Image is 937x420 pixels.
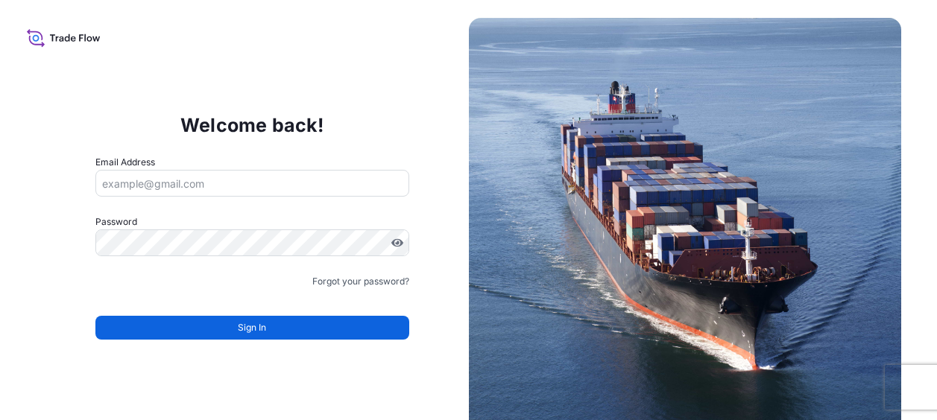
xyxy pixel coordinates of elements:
p: Welcome back! [180,113,324,137]
label: Email Address [95,155,155,170]
input: example@gmail.com [95,170,409,197]
span: Sign In [238,320,266,335]
button: Sign In [95,316,409,340]
label: Password [95,214,409,229]
a: Forgot your password? [312,274,409,289]
button: Show password [391,237,403,249]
